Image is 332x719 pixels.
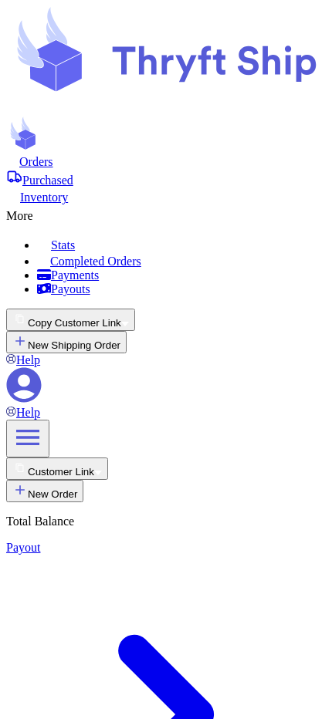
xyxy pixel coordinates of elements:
a: Help [6,353,40,366]
span: Help [16,353,40,366]
button: Customer Link [6,457,108,480]
a: Stats [37,235,326,252]
a: Completed Orders [37,252,326,268]
div: More [6,204,326,223]
button: New Order [6,480,83,502]
a: Inventory [6,187,326,204]
p: Total Balance [6,515,326,528]
button: Copy Customer Link [6,309,135,331]
a: Payouts [37,282,326,296]
button: New Shipping Order [6,331,127,353]
a: Orders [6,154,326,169]
span: Help [16,406,40,419]
a: Purchased [6,169,326,187]
a: Payments [37,268,326,282]
a: Help [6,406,40,419]
span: Payout [6,541,40,554]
